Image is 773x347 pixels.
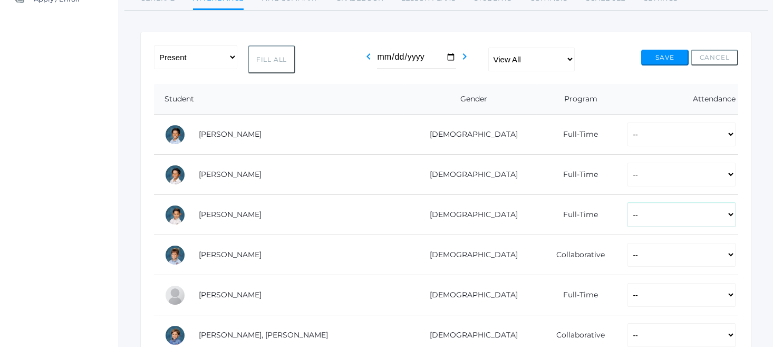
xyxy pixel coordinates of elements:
[199,210,262,219] a: [PERSON_NAME]
[403,84,536,115] th: Gender
[536,155,617,195] td: Full-Time
[536,235,617,275] td: Collaborative
[248,45,295,73] button: Fill All
[536,115,617,155] td: Full-Time
[165,204,186,226] div: Owen Bernardez
[617,84,738,115] th: Attendance
[362,50,375,63] i: chevron_left
[165,124,186,145] div: Dominic Abrea
[403,235,536,275] td: [DEMOGRAPHIC_DATA]
[199,330,328,340] a: [PERSON_NAME], [PERSON_NAME]
[458,50,471,63] i: chevron_right
[199,250,262,259] a: [PERSON_NAME]
[403,155,536,195] td: [DEMOGRAPHIC_DATA]
[536,84,617,115] th: Program
[199,170,262,179] a: [PERSON_NAME]
[403,115,536,155] td: [DEMOGRAPHIC_DATA]
[165,325,186,346] div: Austen Crosby
[165,164,186,185] div: Grayson Abrea
[199,290,262,299] a: [PERSON_NAME]
[165,285,186,306] div: Chloé Noëlle Cope
[403,275,536,315] td: [DEMOGRAPHIC_DATA]
[362,55,375,65] a: chevron_left
[403,195,536,235] td: [DEMOGRAPHIC_DATA]
[641,50,689,65] button: Save
[199,129,262,139] a: [PERSON_NAME]
[165,245,186,266] div: Obadiah Bradley
[536,275,617,315] td: Full-Time
[691,50,738,65] button: Cancel
[536,195,617,235] td: Full-Time
[458,55,471,65] a: chevron_right
[154,84,403,115] th: Student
